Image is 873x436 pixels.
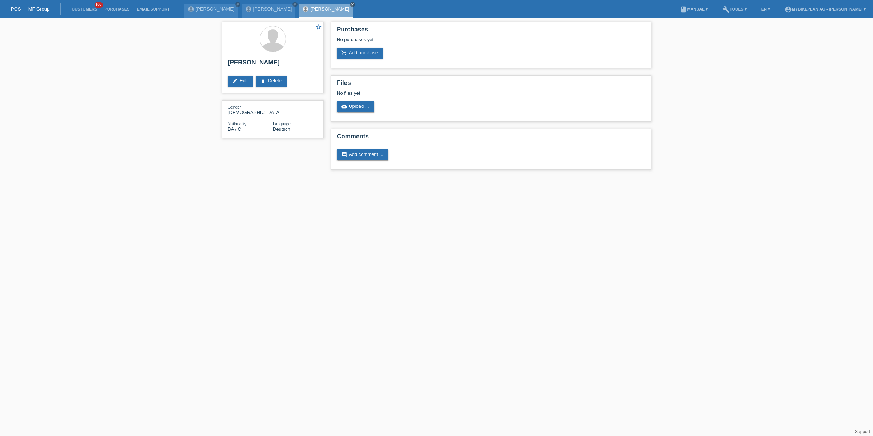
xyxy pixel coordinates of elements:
[101,7,133,11] a: Purchases
[337,149,388,160] a: commentAdd comment ...
[855,429,870,434] a: Support
[260,78,266,84] i: delete
[341,50,347,56] i: add_shopping_cart
[337,101,374,112] a: cloud_uploadUpload ...
[676,7,711,11] a: bookManual ▾
[341,103,347,109] i: cloud_upload
[236,3,240,6] i: close
[350,2,355,7] a: close
[228,105,241,109] span: Gender
[337,48,383,59] a: add_shopping_cartAdd purchase
[337,37,645,48] div: No purchases yet
[256,76,287,87] a: deleteDelete
[133,7,173,11] a: Email Support
[253,6,292,12] a: [PERSON_NAME]
[95,2,103,8] span: 100
[337,133,645,144] h2: Comments
[68,7,101,11] a: Customers
[196,6,235,12] a: [PERSON_NAME]
[292,2,298,7] a: close
[228,76,253,87] a: editEdit
[273,126,290,132] span: Deutsch
[785,6,792,13] i: account_circle
[235,2,240,7] a: close
[722,6,730,13] i: build
[351,3,354,6] i: close
[341,152,347,157] i: comment
[758,7,774,11] a: EN ▾
[315,24,322,30] i: star_border
[293,3,297,6] i: close
[315,24,322,31] a: star_border
[228,59,318,70] h2: [PERSON_NAME]
[337,90,559,96] div: No files yet
[11,6,49,12] a: POS — MF Group
[781,7,869,11] a: account_circleMybikeplan AG - [PERSON_NAME] ▾
[228,122,246,126] span: Nationality
[228,126,241,132] span: Bosnia and Herzegovina / C / 08.09.1990
[337,79,645,90] h2: Files
[228,104,273,115] div: [DEMOGRAPHIC_DATA]
[232,78,238,84] i: edit
[273,122,291,126] span: Language
[310,6,349,12] a: [PERSON_NAME]
[337,26,645,37] h2: Purchases
[719,7,750,11] a: buildTools ▾
[680,6,687,13] i: book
